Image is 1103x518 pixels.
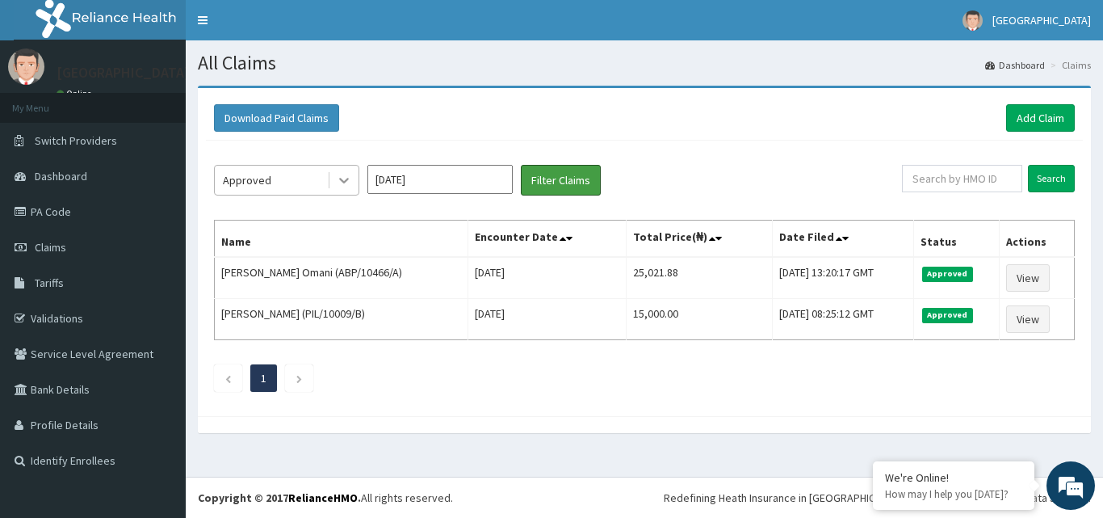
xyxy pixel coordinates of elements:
strong: Copyright © 2017 . [198,491,361,505]
a: RelianceHMO [288,491,358,505]
td: 15,000.00 [626,299,772,340]
div: Chat with us now [84,91,271,112]
a: View [1006,264,1050,292]
div: Redefining Heath Insurance in [GEOGRAPHIC_DATA] using Telemedicine and Data Science! [664,490,1091,506]
span: We're online! [94,156,223,319]
button: Filter Claims [521,165,601,196]
p: How may I help you today? [885,487,1022,501]
a: Next page [296,371,303,385]
span: [GEOGRAPHIC_DATA] [992,13,1091,27]
td: [PERSON_NAME] (PIL/10009/B) [215,299,468,340]
th: Total Price(₦) [626,221,772,258]
td: [DATE] [468,299,627,340]
span: Switch Providers [35,133,117,148]
li: Claims [1046,58,1091,72]
th: Encounter Date [468,221,627,258]
td: [DATE] 13:20:17 GMT [773,257,914,299]
a: Add Claim [1006,104,1075,132]
a: View [1006,305,1050,333]
div: Minimize live chat window [265,8,304,47]
span: Dashboard [35,169,87,183]
span: Approved [922,267,973,281]
td: [DATE] 08:25:12 GMT [773,299,914,340]
td: [PERSON_NAME] Omani (ABP/10466/A) [215,257,468,299]
p: [GEOGRAPHIC_DATA] [57,65,190,80]
textarea: Type your message and hit 'Enter' [8,346,308,402]
span: Approved [922,308,973,322]
a: Previous page [224,371,232,385]
footer: All rights reserved. [186,477,1103,518]
span: Claims [35,240,66,255]
img: d_794563401_company_1708531726252_794563401 [30,81,65,121]
input: Select Month and Year [367,165,513,194]
span: Tariffs [35,276,64,290]
img: User Image [8,48,44,85]
a: Page 1 is your current page [261,371,266,385]
h1: All Claims [198,53,1091,74]
button: Download Paid Claims [214,104,339,132]
a: Dashboard [985,58,1045,72]
div: We're Online! [885,470,1022,485]
input: Search [1028,165,1075,192]
img: User Image [963,11,983,31]
td: 25,021.88 [626,257,772,299]
th: Name [215,221,468,258]
th: Date Filed [773,221,914,258]
div: Approved [223,172,271,188]
th: Actions [1000,221,1075,258]
td: [DATE] [468,257,627,299]
th: Status [913,221,999,258]
input: Search by HMO ID [902,165,1022,192]
a: Online [57,88,95,99]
